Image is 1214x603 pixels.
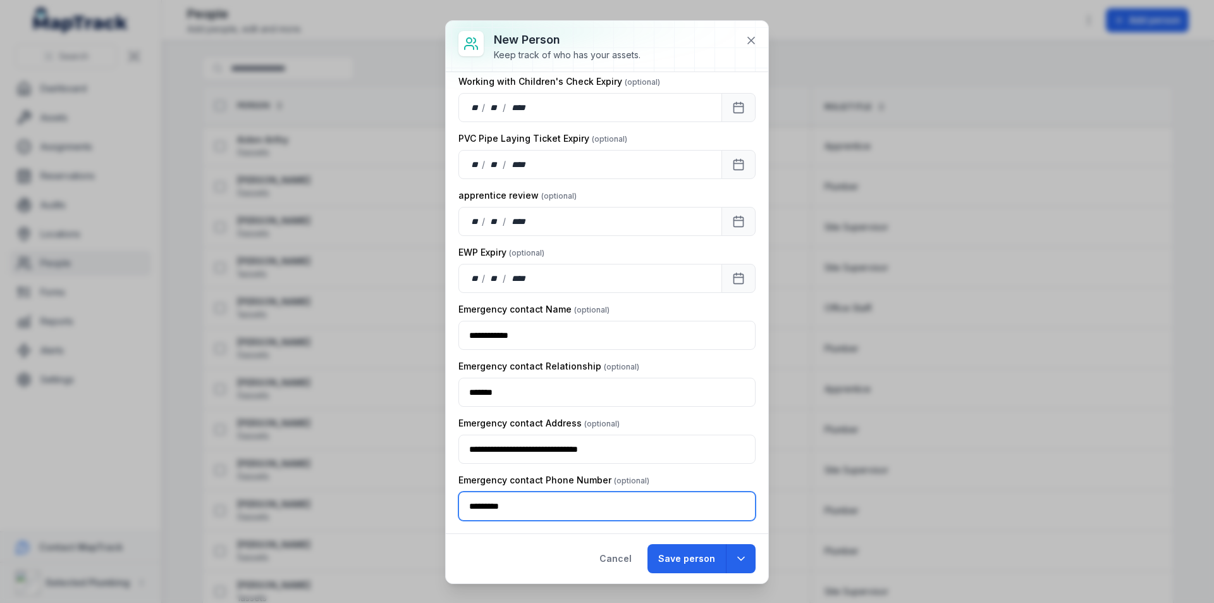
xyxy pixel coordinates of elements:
div: / [482,215,486,228]
div: / [482,101,486,114]
div: day, [469,215,482,228]
button: Calendar [721,93,756,122]
h3: New person [494,31,641,49]
label: Emergency contact Address [458,417,620,430]
label: EWP Expiry [458,246,544,259]
label: Emergency contact Name [458,303,610,316]
div: year, [507,272,530,285]
div: / [503,101,507,114]
div: / [482,158,486,171]
div: Keep track of who has your assets. [494,49,641,61]
button: Calendar [721,264,756,293]
div: year, [507,215,530,228]
button: Cancel [589,544,642,573]
label: PVC Pipe Laying Ticket Expiry [458,132,627,145]
div: / [503,272,507,285]
label: Emergency contact Phone Number [458,474,649,487]
div: year, [507,101,530,114]
div: / [503,215,507,228]
button: Calendar [721,207,756,236]
button: Calendar [721,150,756,179]
label: apprentice review [458,189,577,202]
div: day, [469,158,482,171]
div: / [503,158,507,171]
div: month, [486,158,503,171]
div: month, [486,101,503,114]
button: Save person [647,544,726,573]
div: month, [486,272,503,285]
div: month, [486,215,503,228]
div: / [482,272,486,285]
label: Emergency contact Relationship [458,360,639,373]
div: day, [469,101,482,114]
label: Working with Children's Check Expiry [458,75,660,88]
div: day, [469,272,482,285]
div: year, [507,158,530,171]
